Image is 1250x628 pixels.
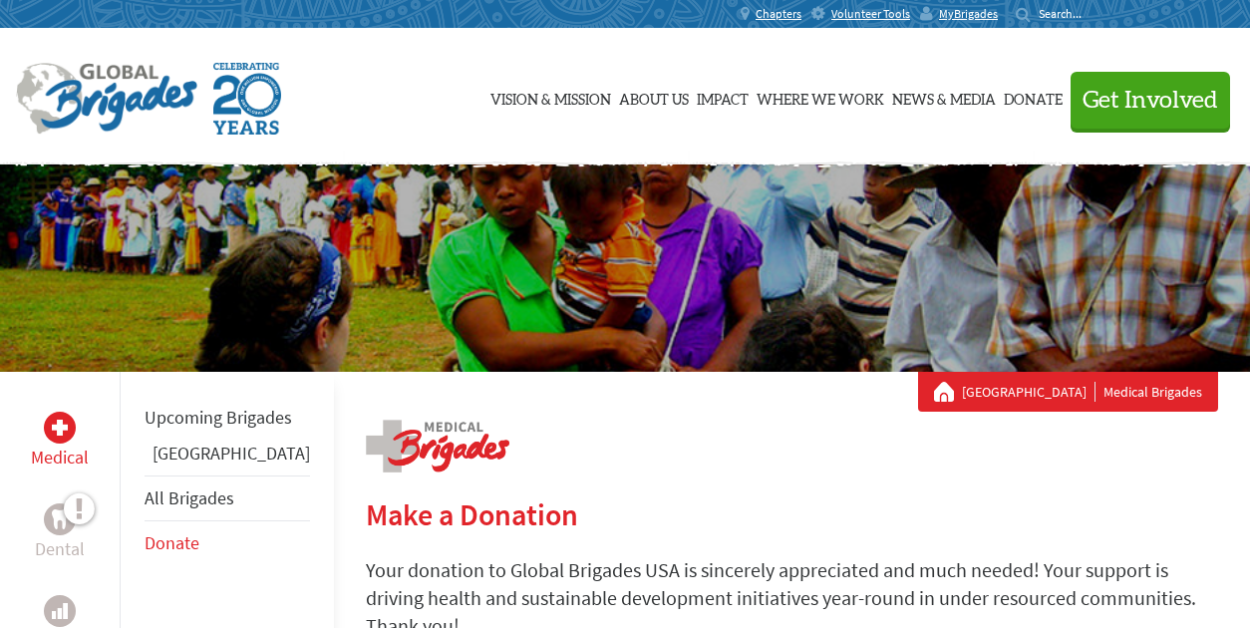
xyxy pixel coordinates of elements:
[1004,47,1063,147] a: Donate
[1039,6,1095,21] input: Search...
[35,535,85,563] p: Dental
[153,442,310,465] a: [GEOGRAPHIC_DATA]
[934,382,1202,402] div: Medical Brigades
[145,440,310,475] li: Panama
[44,503,76,535] div: Dental
[962,382,1095,402] a: [GEOGRAPHIC_DATA]
[697,47,749,147] a: Impact
[831,6,910,22] span: Volunteer Tools
[52,509,68,528] img: Dental
[145,475,310,521] li: All Brigades
[44,412,76,444] div: Medical
[145,406,292,429] a: Upcoming Brigades
[31,444,89,471] p: Medical
[44,595,76,627] div: Business
[939,6,998,22] span: MyBrigades
[213,63,281,135] img: Global Brigades Celebrating 20 Years
[52,603,68,619] img: Business
[145,531,199,554] a: Donate
[490,47,611,147] a: Vision & Mission
[145,521,310,565] li: Donate
[1071,72,1230,129] button: Get Involved
[756,6,801,22] span: Chapters
[366,420,509,472] img: logo-medical.png
[366,496,1218,532] h2: Make a Donation
[757,47,884,147] a: Where We Work
[145,396,310,440] li: Upcoming Brigades
[892,47,996,147] a: News & Media
[619,47,689,147] a: About Us
[35,503,85,563] a: DentalDental
[31,412,89,471] a: MedicalMedical
[145,486,234,509] a: All Brigades
[16,63,197,135] img: Global Brigades Logo
[1083,89,1218,113] span: Get Involved
[52,420,68,436] img: Medical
